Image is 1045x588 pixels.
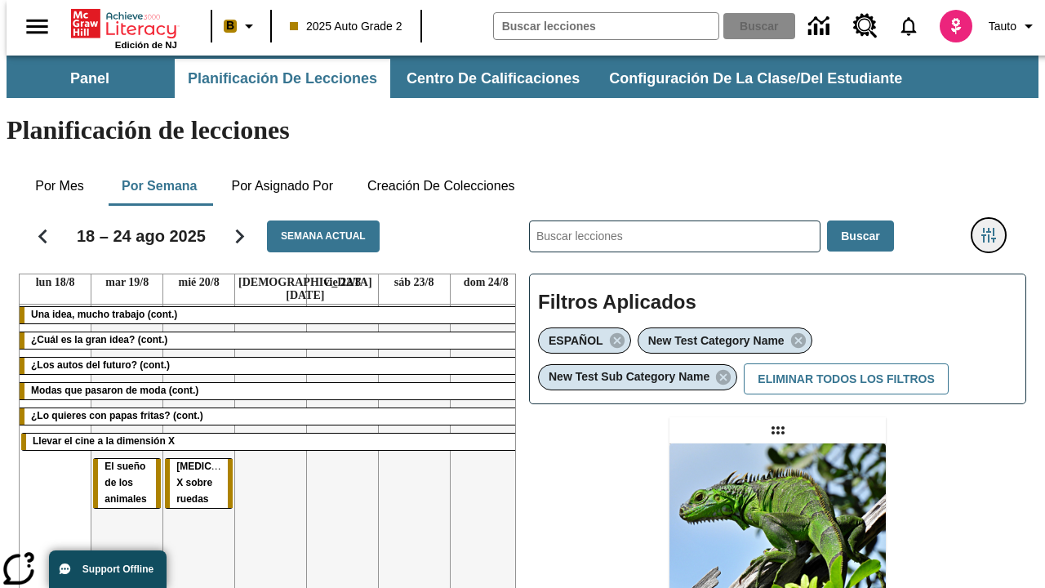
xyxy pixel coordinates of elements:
[827,220,893,252] button: Buscar
[109,167,210,206] button: Por semana
[21,434,520,450] div: Llevar el cine a la dimensión X
[843,4,887,48] a: Centro de recursos, Se abrirá en una pestaña nueva.
[8,59,171,98] button: Panel
[538,364,737,390] div: Eliminar New Test Sub Category Name el ítem seleccionado del filtro
[235,274,376,304] a: 21 de agosto de 2025
[226,16,234,36] span: B
[321,274,365,291] a: 22 de agosto de 2025
[31,359,170,371] span: ¿Los autos del futuro? (cont.)
[20,358,522,374] div: ¿Los autos del futuro? (cont.)
[354,167,528,206] button: Creación de colecciones
[648,334,785,347] span: New Test Category Name
[31,309,177,320] span: Una idea, mucho trabajo (cont.)
[20,332,522,349] div: ¿Cuál es la gran idea? (cont.)
[176,461,259,505] span: Rayos X sobre ruedas
[494,13,718,39] input: Buscar campo
[538,283,1017,323] h2: Filtros Aplicados
[982,11,1045,41] button: Perfil/Configuración
[290,18,402,35] span: 2025 Auto Grade 2
[596,59,915,98] button: Configuración de la clase/del estudiante
[31,334,167,345] span: ¿Cuál es la gran idea? (cont.)
[31,410,203,421] span: ¿Lo quieres con papas fritas? (cont.)
[267,220,380,252] button: Semana actual
[20,307,522,323] div: Una idea, mucho trabajo (cont.)
[217,11,265,41] button: Boost El color de la clase es anaranjado claro. Cambiar el color de la clase.
[102,274,152,291] a: 19 de agosto de 2025
[71,7,177,40] a: Portada
[13,2,61,51] button: Abrir el menú lateral
[549,334,603,347] span: ESPAÑOL
[7,59,917,98] div: Subbarra de navegación
[219,216,260,257] button: Seguir
[175,59,390,98] button: Planificación de lecciones
[33,435,175,447] span: Llevar el cine a la dimensión X
[218,167,346,206] button: Por asignado por
[165,459,233,508] div: Rayos X sobre ruedas
[940,10,972,42] img: avatar image
[49,550,167,588] button: Support Offline
[20,408,522,425] div: ¿Lo quieres con papas fritas? (cont.)
[31,385,198,396] span: Modas que pasaron de moda (cont.)
[887,5,930,47] a: Notificaciones
[77,226,206,246] h2: 18 – 24 ago 2025
[529,274,1026,404] div: Filtros Aplicados
[104,461,146,505] span: El sueño de los animales
[394,59,593,98] button: Centro de calificaciones
[22,216,64,257] button: Regresar
[7,115,1038,145] h1: Planificación de lecciones
[538,327,631,354] div: Eliminar ESPAÑOL el ítem seleccionado del filtro
[176,274,223,291] a: 20 de agosto de 2025
[798,4,843,49] a: Centro de información
[930,5,982,47] button: Escoja un nuevo avatar
[972,219,1005,252] button: Menú lateral de filtros
[7,56,1038,98] div: Subbarra de navegación
[989,18,1016,35] span: Tauto
[460,274,512,291] a: 24 de agosto de 2025
[19,167,100,206] button: Por mes
[93,459,161,508] div: El sueño de los animales
[391,274,438,291] a: 23 de agosto de 2025
[549,370,709,383] span: New Test Sub Category Name
[744,363,948,395] button: Eliminar todos los filtros
[71,6,177,50] div: Portada
[530,221,820,252] input: Buscar lecciones
[638,327,812,354] div: Eliminar New Test Category Name el ítem seleccionado del filtro
[20,383,522,399] div: Modas que pasaron de moda (cont.)
[82,563,153,575] span: Support Offline
[115,40,177,50] span: Edición de NJ
[33,274,78,291] a: 18 de agosto de 2025
[765,417,791,443] div: Lección arrastrable: Lluvia de iguanas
